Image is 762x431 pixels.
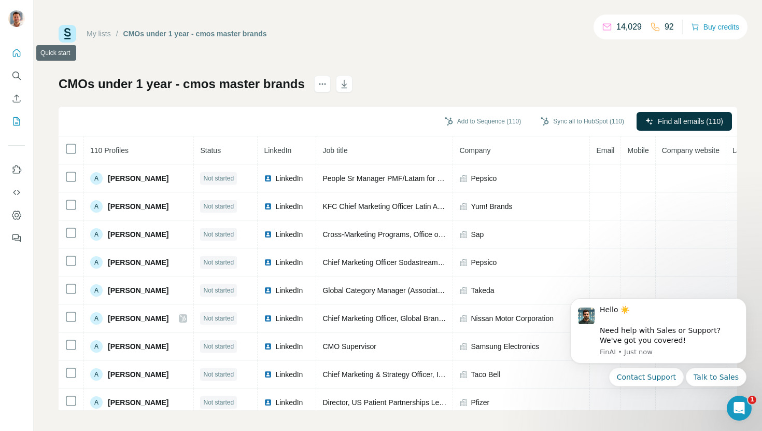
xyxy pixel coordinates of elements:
button: Dashboard [8,206,25,225]
span: [PERSON_NAME] [108,229,168,240]
img: LinkedIn logo [264,230,272,239]
span: [PERSON_NAME] [108,369,168,380]
p: 14,029 [616,21,642,33]
span: LinkedIn [275,313,303,324]
span: LinkedIn [275,285,303,296]
button: My lists [8,112,25,131]
span: Chief Marketing Officer, Global Brand Advisor [322,314,468,323]
span: [PERSON_NAME] [108,313,168,324]
span: Global Category Manager (Associate Director), Pharm Sci Large Molecule CMO [322,286,580,295]
img: LinkedIn logo [264,370,272,379]
button: Search [8,66,25,85]
div: A [90,368,103,381]
span: CMO Supervisor [322,342,376,351]
span: Pepsico [471,257,497,268]
div: A [90,228,103,241]
iframe: Intercom notifications message [555,285,762,426]
span: Nissan Motor Corporation [471,313,554,324]
button: Find all emails (110) [637,112,732,131]
span: Chief Marketing Officer Sodastream [GEOGRAPHIC_DATA] [322,258,515,267]
div: CMOs under 1 year - cmos master brands [123,29,267,39]
h1: CMOs under 1 year - cmos master brands [59,76,305,92]
span: LinkedIn [275,341,303,352]
span: Not started [203,342,234,351]
p: 92 [665,21,674,33]
li: / [116,29,118,39]
span: [PERSON_NAME] [108,285,168,296]
span: Status [200,146,221,155]
span: LinkedIn [264,146,291,155]
span: Cross-Marketing Programs, Office of the CMO [322,230,471,239]
div: A [90,256,103,269]
span: Director, US Patient Partnerships Lead, Patient Centered Research & Partnerships, CMO [322,398,609,407]
img: LinkedIn logo [264,342,272,351]
button: Buy credits [691,20,739,34]
span: 110 Profiles [90,146,129,155]
img: LinkedIn logo [264,174,272,183]
span: Not started [203,174,234,183]
span: Find all emails (110) [658,116,723,127]
span: LinkedIn [275,173,303,184]
span: Job title [322,146,347,155]
a: My lists [87,30,111,38]
iframe: Intercom live chat [727,396,752,421]
span: Not started [203,230,234,239]
span: Pfizer [471,397,489,408]
div: A [90,312,103,325]
button: Use Surfe API [8,183,25,202]
button: Add to Sequence (110) [438,114,528,129]
span: Landline [732,146,760,155]
img: LinkedIn logo [264,286,272,295]
span: [PERSON_NAME] [108,201,168,212]
span: Not started [203,314,234,323]
img: Avatar [8,10,25,27]
span: Not started [203,202,234,211]
button: Sync all to HubSpot (110) [533,114,631,129]
button: Use Surfe on LinkedIn [8,160,25,179]
span: LinkedIn [275,369,303,380]
span: Sap [471,229,484,240]
img: LinkedIn logo [264,258,272,267]
span: KFC Chief Marketing Officer Latin America & Caribbean [322,202,501,211]
span: Not started [203,258,234,267]
button: Enrich CSV [8,89,25,108]
span: LinkedIn [275,257,303,268]
button: Feedback [8,229,25,247]
div: A [90,284,103,297]
div: A [90,200,103,213]
span: Not started [203,370,234,379]
span: [PERSON_NAME] [108,257,168,268]
img: LinkedIn logo [264,398,272,407]
span: Company website [662,146,719,155]
span: LinkedIn [275,229,303,240]
button: actions [314,76,331,92]
span: [PERSON_NAME] [108,397,168,408]
span: Not started [203,286,234,295]
span: LinkedIn [275,201,303,212]
span: Email [596,146,614,155]
div: A [90,172,103,185]
div: A [90,340,103,353]
img: LinkedIn logo [264,314,272,323]
span: Company [459,146,490,155]
span: LinkedIn [275,397,303,408]
span: [PERSON_NAME] [108,341,168,352]
span: Yum! Brands [471,201,512,212]
span: People Sr Manager PMF/Latam for Marketing, Rev Management, CCO and CMO [322,174,583,183]
span: Samsung Electronics [471,341,539,352]
span: Not started [203,398,234,407]
span: Chief Marketing & Strategy Officer, International [322,370,476,379]
span: Takeda [471,285,494,296]
img: LinkedIn logo [264,202,272,211]
img: Surfe Logo [59,25,76,43]
span: 1 [748,396,756,404]
span: Taco Bell [471,369,500,380]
